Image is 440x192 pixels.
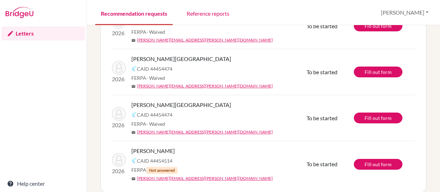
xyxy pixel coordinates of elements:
[1,177,85,191] a: Help center
[1,26,85,40] a: Letters
[131,177,136,181] span: mail
[354,67,402,77] a: Fill out form
[131,120,165,128] span: FERPA
[131,55,231,63] span: [PERSON_NAME][GEOGRAPHIC_DATA]
[95,1,173,25] a: Recommendation requests
[131,101,231,109] span: [PERSON_NAME][GEOGRAPHIC_DATA]
[6,7,33,18] img: Bridge-U
[146,167,178,174] span: Not answered
[131,158,137,163] img: Common App logo
[112,61,126,75] img: Caicedo, Santiago
[131,166,178,174] span: FERPA
[131,112,137,117] img: Common App logo
[146,75,165,81] span: - Waived
[146,121,165,127] span: - Waived
[112,167,126,175] p: 2026
[131,84,136,89] span: mail
[112,29,126,37] p: 2026
[137,111,172,118] span: CAID 44454474
[378,6,432,19] button: [PERSON_NAME]
[307,161,337,167] span: To be started
[131,38,136,43] span: mail
[112,75,126,83] p: 2026
[146,29,165,35] span: - Waived
[137,83,273,89] a: [PERSON_NAME][EMAIL_ADDRESS][PERSON_NAME][DOMAIN_NAME]
[131,66,137,71] img: Common App logo
[354,21,402,31] a: Fill out form
[137,37,273,43] a: [PERSON_NAME][EMAIL_ADDRESS][PERSON_NAME][DOMAIN_NAME]
[137,175,273,182] a: [PERSON_NAME][EMAIL_ADDRESS][PERSON_NAME][DOMAIN_NAME]
[131,147,175,155] span: [PERSON_NAME]
[307,23,337,29] span: To be started
[307,115,337,121] span: To be started
[354,159,402,170] a: Fill out form
[181,1,235,25] a: Reference reports
[354,113,402,123] a: Fill out form
[112,121,126,129] p: 2026
[307,69,337,75] span: To be started
[131,28,165,36] span: FERPA
[112,107,126,121] img: Caicedo, Santiago
[131,74,165,82] span: FERPA
[137,157,172,164] span: CAID 44454514
[112,153,126,167] img: Giraldo, Alejandra
[137,129,273,135] a: [PERSON_NAME][EMAIL_ADDRESS][PERSON_NAME][DOMAIN_NAME]
[131,130,136,135] span: mail
[137,65,172,72] span: CAID 44454474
